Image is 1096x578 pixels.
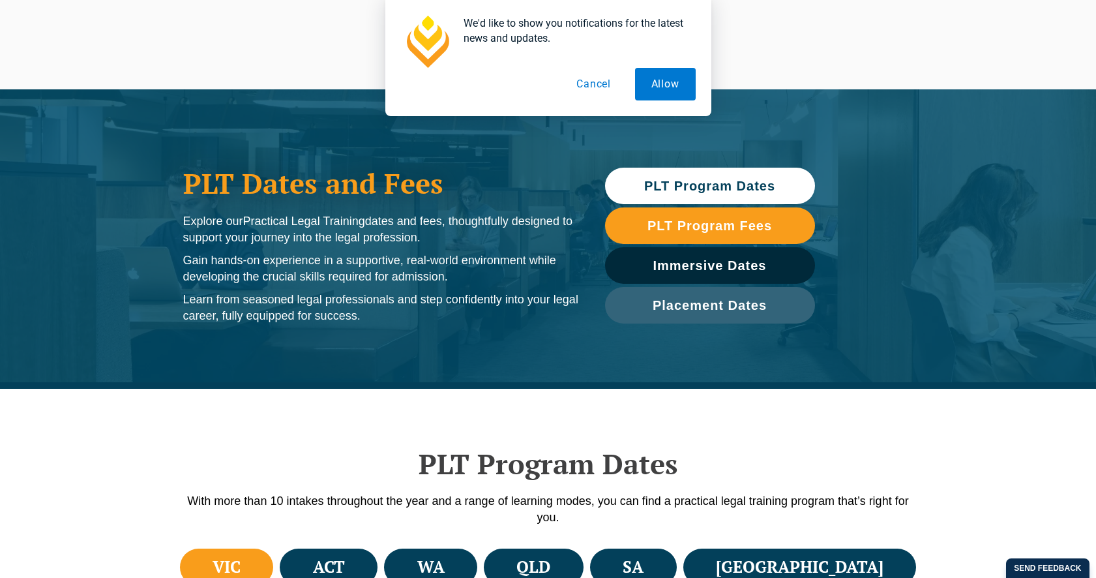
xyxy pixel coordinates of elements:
button: Cancel [560,68,627,100]
p: Learn from seasoned legal professionals and step confidently into your legal career, fully equipp... [183,292,579,324]
span: PLT Program Fees [647,219,772,232]
h4: [GEOGRAPHIC_DATA] [716,556,883,578]
p: With more than 10 intakes throughout the year and a range of learning modes, you can find a pract... [177,493,920,526]
h4: VIC [213,556,241,578]
img: notification icon [401,16,453,68]
h4: QLD [516,556,550,578]
span: Placement Dates [653,299,767,312]
button: Allow [635,68,696,100]
a: Placement Dates [605,287,815,324]
span: PLT Program Dates [644,179,775,192]
a: PLT Program Dates [605,168,815,204]
div: We'd like to show you notifications for the latest news and updates. [453,16,696,46]
h4: WA [417,556,445,578]
p: Gain hands-on experience in a supportive, real-world environment while developing the crucial ski... [183,252,579,285]
span: Immersive Dates [653,259,767,272]
a: Immersive Dates [605,247,815,284]
span: Practical Legal Training [243,215,365,228]
h4: SA [623,556,644,578]
h1: PLT Dates and Fees [183,167,579,200]
p: Explore our dates and fees, thoughtfully designed to support your journey into the legal profession. [183,213,579,246]
h4: ACT [313,556,345,578]
a: PLT Program Fees [605,207,815,244]
h2: PLT Program Dates [177,448,920,480]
